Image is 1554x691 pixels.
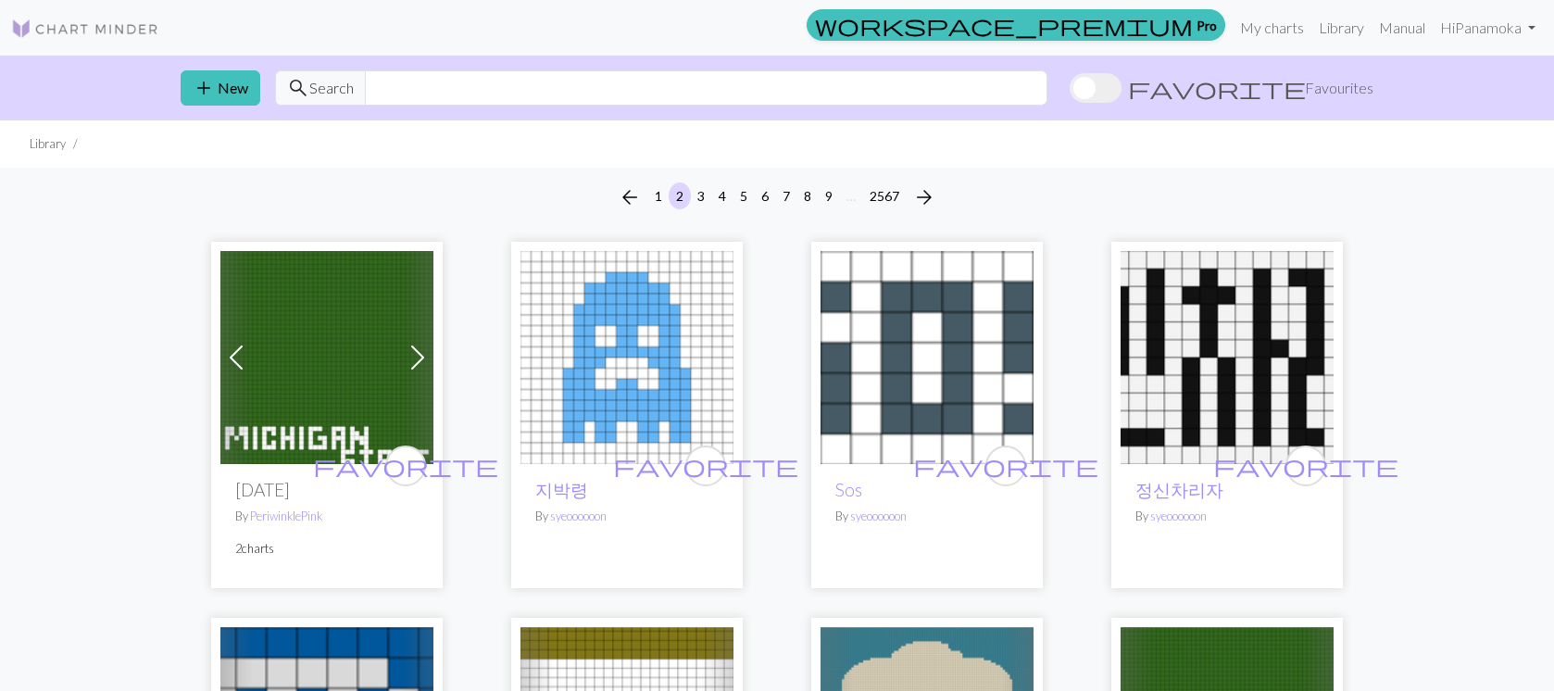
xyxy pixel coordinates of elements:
[669,182,691,209] button: 2
[690,182,712,209] button: 3
[235,508,419,525] p: By
[1135,479,1223,500] a: 정신차리자
[850,509,907,523] a: syeoooooon
[913,184,935,210] span: arrow_forward
[815,12,1193,38] span: workspace_premium
[287,75,309,101] span: search
[1128,75,1306,101] span: favorite
[309,77,354,99] span: Search
[613,447,798,484] i: favourite
[821,346,1034,364] a: Sos
[685,446,726,486] button: favourite
[835,479,862,500] a: Sos
[775,182,797,209] button: 7
[11,18,159,40] img: Logo
[913,447,1098,484] i: favourite
[1121,346,1334,364] a: 정신차리자
[611,182,943,212] nav: Page navigation
[235,479,419,500] h2: [DATE]
[733,182,755,209] button: 5
[181,70,260,106] button: New
[535,508,719,525] p: By
[619,184,641,210] span: arrow_back
[220,251,433,464] img: MSU 2
[1150,509,1207,523] a: syeoooooon
[520,251,733,464] img: 지박령
[796,182,819,209] button: 8
[1213,451,1398,480] span: favorite
[807,9,1225,41] a: Pro
[30,135,66,153] li: Library
[1433,9,1543,46] a: HiPanamoka
[520,346,733,364] a: 지박령
[313,447,498,484] i: favourite
[535,479,588,500] a: 지박령
[1372,9,1433,46] a: Manual
[1135,508,1319,525] p: By
[1311,9,1372,46] a: Library
[985,446,1026,486] button: favourite
[913,451,1098,480] span: favorite
[193,75,215,101] span: add
[619,186,641,208] i: Previous
[1213,447,1398,484] i: favourite
[1305,77,1373,99] span: Favourites
[1285,446,1326,486] button: favourite
[1233,9,1311,46] a: My charts
[550,509,607,523] a: syeoooooon
[835,508,1019,525] p: By
[220,346,433,364] a: MSU 2
[821,251,1034,464] img: Sos
[250,509,322,523] a: PeriwinklePink
[647,182,670,209] button: 1
[711,182,733,209] button: 4
[1070,70,1373,106] label: Show favourites
[754,182,776,209] button: 6
[906,182,943,212] button: Next
[385,446,426,486] button: favourite
[862,182,907,209] button: 2567
[1121,251,1334,464] img: 정신차리자
[818,182,840,209] button: 9
[313,451,498,480] span: favorite
[913,186,935,208] i: Next
[235,540,419,558] p: 2 charts
[613,451,798,480] span: favorite
[611,182,648,212] button: Previous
